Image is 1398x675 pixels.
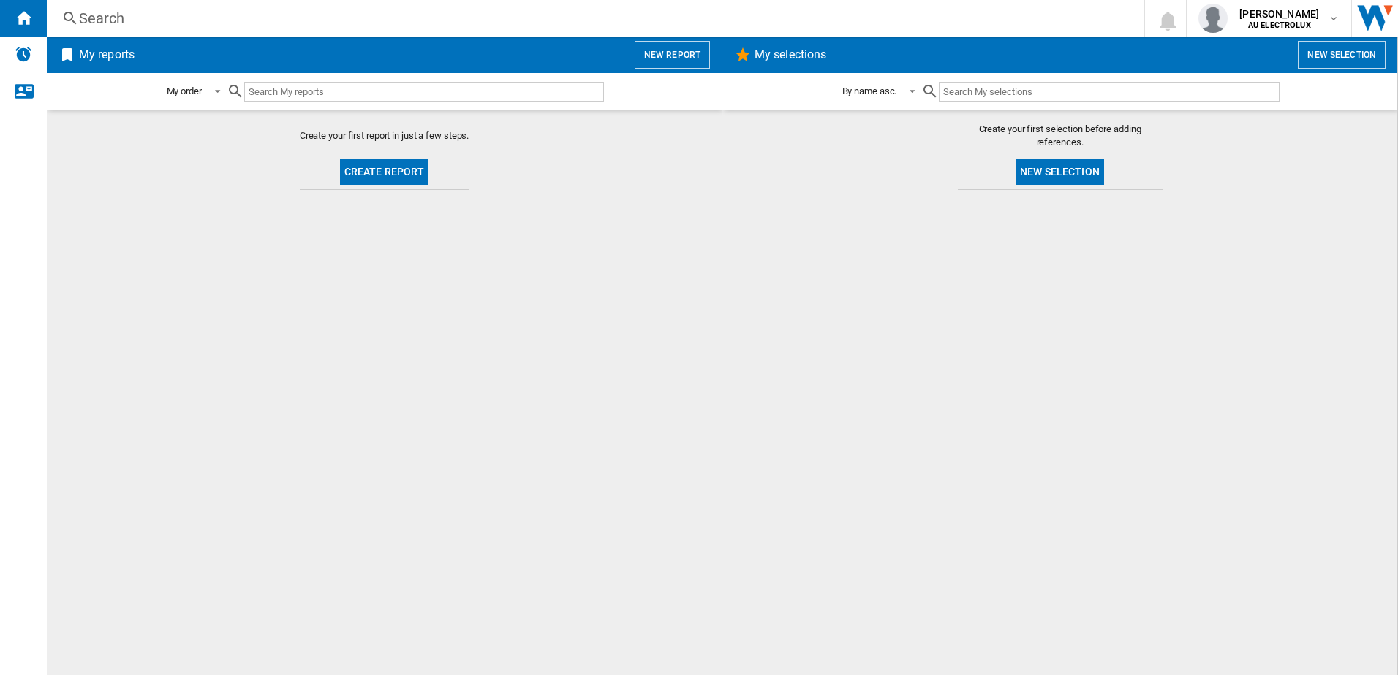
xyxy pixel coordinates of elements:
[1016,159,1104,185] button: New selection
[635,41,710,69] button: New report
[167,85,202,96] div: My order
[76,41,137,69] h2: My reports
[15,45,32,63] img: alerts-logo.svg
[939,82,1279,102] input: Search My selections
[1239,7,1319,21] span: [PERSON_NAME]
[752,41,829,69] h2: My selections
[79,8,1106,28] div: Search
[842,85,897,96] div: By name asc.
[340,159,429,185] button: Create report
[1248,20,1311,30] b: AU ELECTROLUX
[300,129,469,142] span: Create your first report in just a few steps.
[1298,41,1386,69] button: New selection
[244,82,604,102] input: Search My reports
[958,123,1163,149] span: Create your first selection before adding references.
[1198,4,1228,33] img: profile.jpg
